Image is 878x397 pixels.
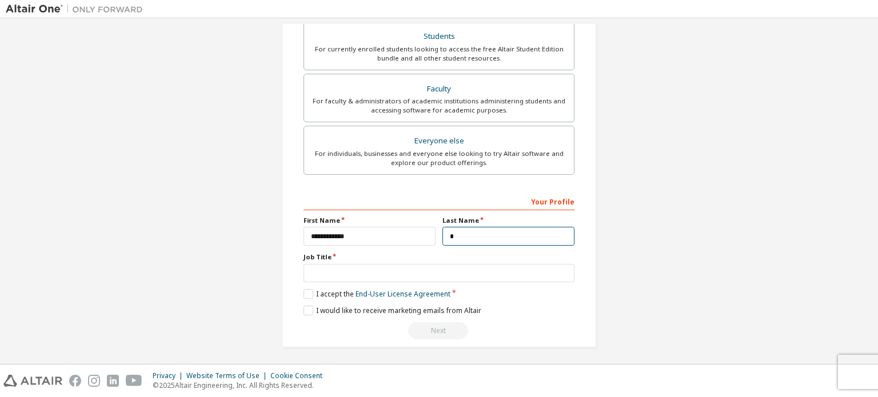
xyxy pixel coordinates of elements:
[126,375,142,387] img: youtube.svg
[311,45,567,63] div: For currently enrolled students looking to access the free Altair Student Edition bundle and all ...
[3,375,62,387] img: altair_logo.svg
[442,216,574,225] label: Last Name
[69,375,81,387] img: facebook.svg
[356,289,450,299] a: End-User License Agreement
[304,306,481,315] label: I would like to receive marketing emails from Altair
[311,29,567,45] div: Students
[304,289,450,299] label: I accept the
[153,371,186,380] div: Privacy
[304,252,574,262] label: Job Title
[304,322,574,339] div: Read and acccept EULA to continue
[311,81,567,97] div: Faculty
[270,371,329,380] div: Cookie Consent
[311,149,567,167] div: For individuals, businesses and everyone else looking to try Altair software and explore our prod...
[107,375,119,387] img: linkedin.svg
[311,97,567,115] div: For faculty & administrators of academic institutions administering students and accessing softwa...
[6,3,149,15] img: Altair One
[311,133,567,149] div: Everyone else
[153,380,329,390] p: © 2025 Altair Engineering, Inc. All Rights Reserved.
[88,375,100,387] img: instagram.svg
[186,371,270,380] div: Website Terms of Use
[304,192,574,210] div: Your Profile
[304,216,436,225] label: First Name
